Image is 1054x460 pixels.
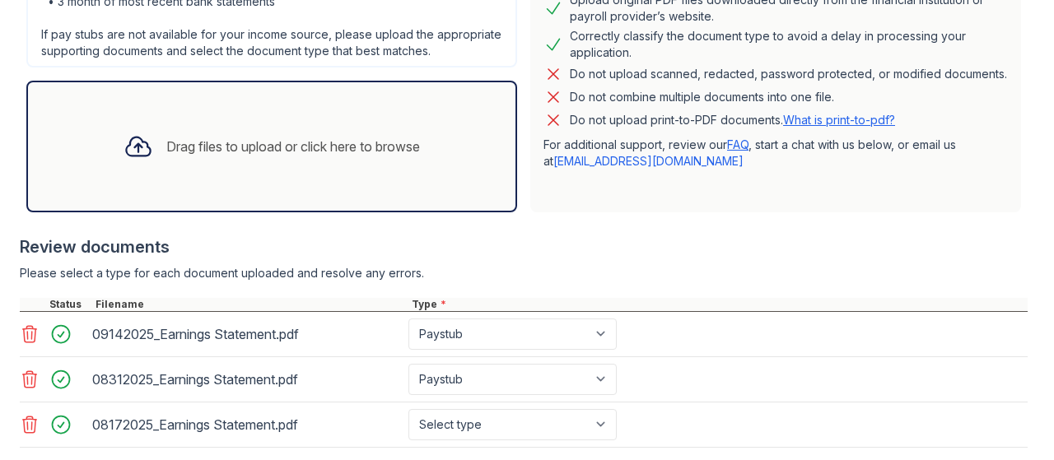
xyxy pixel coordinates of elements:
[570,28,1008,61] div: Correctly classify the document type to avoid a delay in processing your application.
[543,137,1008,170] p: For additional support, review our , start a chat with us below, or email us at
[46,298,92,311] div: Status
[408,298,1028,311] div: Type
[92,298,408,311] div: Filename
[570,112,895,128] p: Do not upload print-to-PDF documents.
[553,154,744,168] a: [EMAIL_ADDRESS][DOMAIN_NAME]
[92,411,402,438] div: 08172025_Earnings Statement.pdf
[20,235,1028,258] div: Review documents
[727,137,749,151] a: FAQ
[20,265,1028,281] div: Please select a type for each document uploaded and resolve any errors.
[570,87,834,107] div: Do not combine multiple documents into one file.
[92,366,402,393] div: 08312025_Earnings Statement.pdf
[783,113,895,127] a: What is print-to-pdf?
[166,137,420,156] div: Drag files to upload or click here to browse
[92,321,402,347] div: 09142025_Earnings Statement.pdf
[570,64,1007,84] div: Do not upload scanned, redacted, password protected, or modified documents.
